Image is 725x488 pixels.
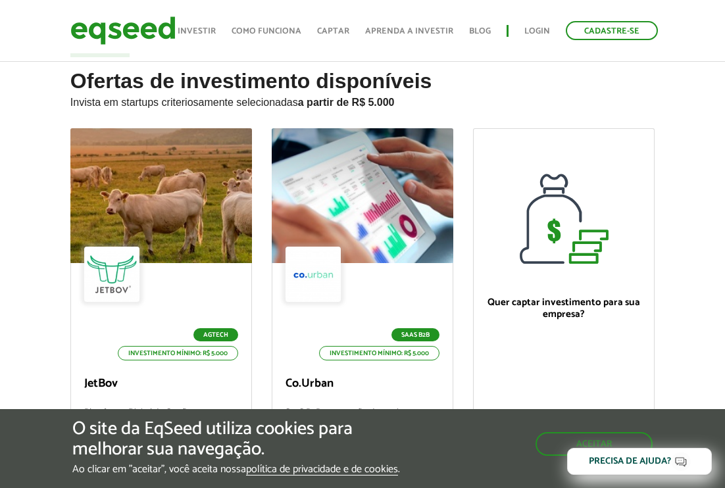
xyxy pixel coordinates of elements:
a: Aprenda a investir [365,27,453,36]
p: Ao clicar em "aceitar", você aceita nossa . [72,463,420,476]
a: Investir [178,27,216,36]
p: Invista em startups criteriosamente selecionadas [70,93,655,109]
p: Investimento mínimo: R$ 5.000 [319,346,439,360]
p: Investimento mínimo: R$ 5.000 [118,346,238,360]
p: SaaS B2B [391,328,439,341]
h5: O site da EqSeed utiliza cookies para melhorar sua navegação. [72,419,420,460]
a: Como funciona [232,27,301,36]
a: política de privacidade e de cookies [246,464,398,476]
strong: a partir de R$ 5.000 [298,97,395,108]
img: EqSeed [70,13,176,48]
p: Quer captar investimento para sua empresa? [487,297,641,320]
p: JetBov [84,377,238,391]
a: Captar [317,27,349,36]
button: Aceitar [536,432,653,456]
p: SaaS B2B para gestão de serviços urbanos [286,408,439,447]
a: Cadastre-se [566,21,658,40]
h2: Ofertas de investimento disponíveis [70,70,655,128]
a: Login [524,27,550,36]
p: Co.Urban [286,377,439,391]
a: Blog [469,27,491,36]
p: Plataforma Digital de Gestão para Pecuária de Corte [84,408,238,447]
p: Agtech [193,328,238,341]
